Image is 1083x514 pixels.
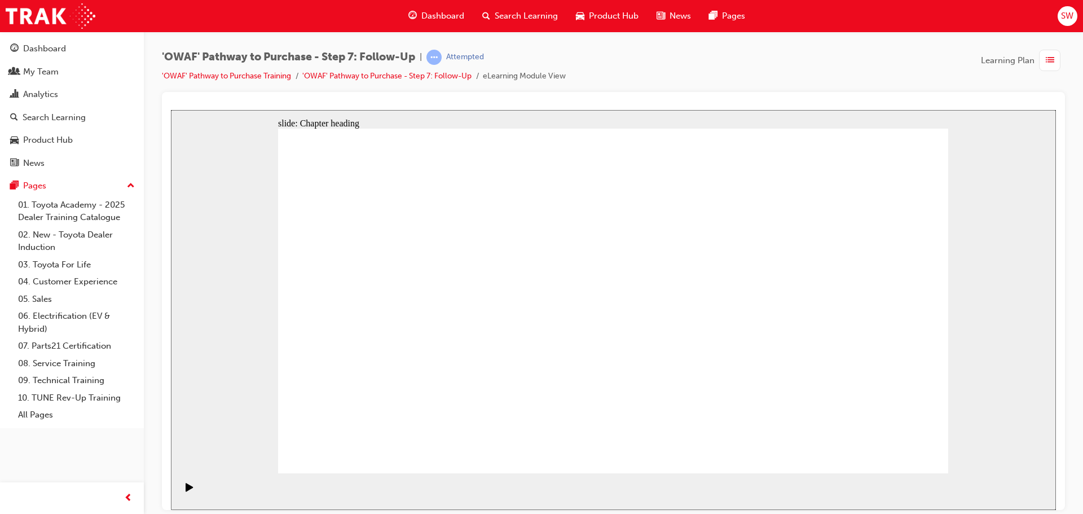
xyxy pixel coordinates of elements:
span: guage-icon [10,44,19,54]
span: Dashboard [421,10,464,23]
span: search-icon [482,9,490,23]
button: Pages [5,175,139,196]
span: search-icon [10,113,18,123]
a: 06. Electrification (EV & Hybrid) [14,307,139,337]
button: Learning Plan [981,50,1065,71]
span: Learning Plan [981,54,1034,67]
span: chart-icon [10,90,19,100]
span: News [670,10,691,23]
span: prev-icon [124,491,133,506]
div: News [23,157,45,170]
span: 'OWAF' Pathway to Purchase - Step 7: Follow-Up [162,51,415,64]
span: up-icon [127,179,135,194]
a: News [5,153,139,174]
a: 07. Parts21 Certification [14,337,139,355]
span: | [420,51,422,64]
span: guage-icon [408,9,417,23]
a: news-iconNews [648,5,700,28]
button: DashboardMy TeamAnalyticsSearch LearningProduct HubNews [5,36,139,175]
span: Pages [722,10,745,23]
a: Product Hub [5,130,139,151]
span: news-icon [10,159,19,169]
div: playback controls [6,363,25,400]
a: 02. New - Toyota Dealer Induction [14,226,139,256]
button: Play (Ctrl+Alt+P) [6,372,25,392]
span: list-icon [1046,54,1054,68]
a: 10. TUNE Rev-Up Training [14,389,139,407]
span: Product Hub [589,10,639,23]
a: 'OWAF' Pathway to Purchase - Step 7: Follow-Up [302,71,472,81]
a: 08. Service Training [14,355,139,372]
a: My Team [5,61,139,82]
img: Trak [6,3,95,29]
a: Search Learning [5,107,139,128]
span: Search Learning [495,10,558,23]
a: 09. Technical Training [14,372,139,389]
a: car-iconProduct Hub [567,5,648,28]
button: SW [1058,6,1077,26]
a: guage-iconDashboard [399,5,473,28]
span: pages-icon [10,181,19,191]
span: pages-icon [709,9,717,23]
span: learningRecordVerb_ATTEMPT-icon [426,50,442,65]
a: pages-iconPages [700,5,754,28]
span: people-icon [10,67,19,77]
a: 03. Toyota For Life [14,256,139,274]
div: Product Hub [23,134,73,147]
span: car-icon [10,135,19,146]
div: Dashboard [23,42,66,55]
a: 04. Customer Experience [14,273,139,291]
div: Attempted [446,52,484,63]
a: All Pages [14,406,139,424]
span: SW [1061,10,1073,23]
span: news-icon [657,9,665,23]
a: Analytics [5,84,139,105]
div: Pages [23,179,46,192]
div: Analytics [23,88,58,101]
div: My Team [23,65,59,78]
div: Search Learning [23,111,86,124]
a: 05. Sales [14,291,139,308]
a: Dashboard [5,38,139,59]
a: search-iconSearch Learning [473,5,567,28]
li: eLearning Module View [483,70,566,83]
span: car-icon [576,9,584,23]
a: 'OWAF' Pathway to Purchase Training [162,71,291,81]
a: 01. Toyota Academy - 2025 Dealer Training Catalogue [14,196,139,226]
